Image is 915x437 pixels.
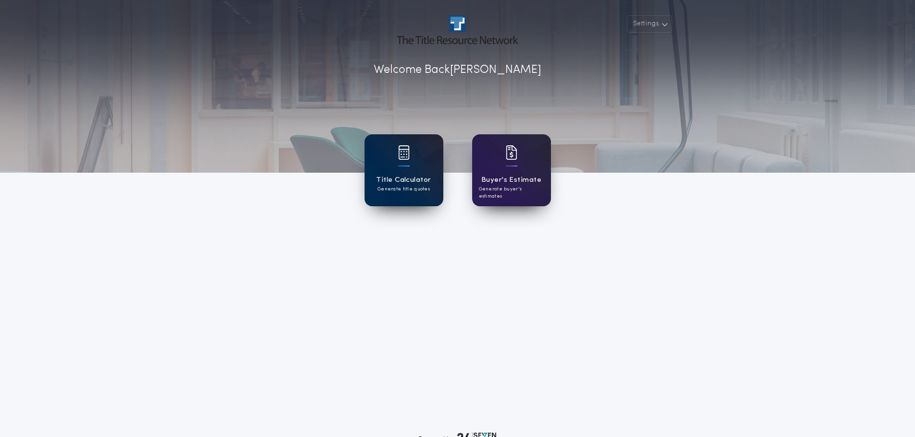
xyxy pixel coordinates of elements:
[397,15,518,44] img: account-logo
[481,175,541,186] h1: Buyer's Estimate
[627,15,672,33] button: Settings
[472,134,551,206] a: card iconBuyer's EstimateGenerate buyer's estimates
[376,175,431,186] h1: Title Calculator
[378,186,430,193] p: Generate title quotes
[506,145,517,160] img: card icon
[479,186,544,200] p: Generate buyer's estimates
[398,145,410,160] img: card icon
[374,61,541,79] p: Welcome Back [PERSON_NAME]
[365,134,443,206] a: card iconTitle CalculatorGenerate title quotes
